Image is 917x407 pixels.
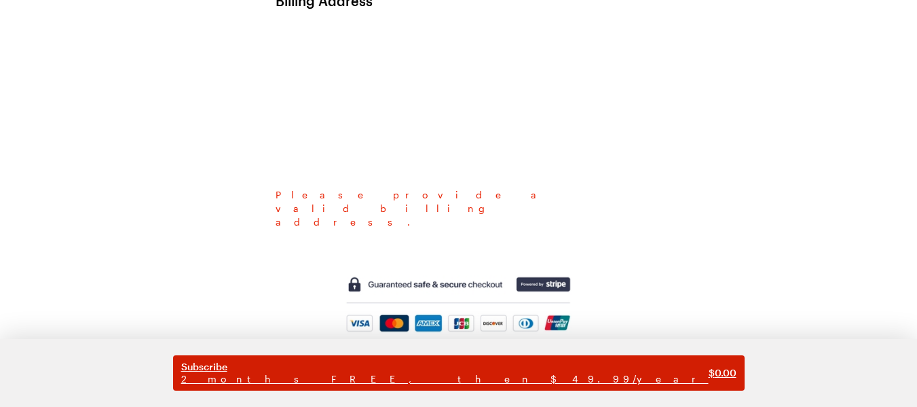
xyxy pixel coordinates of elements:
span: Subscribe [181,361,709,373]
img: Guaranteed safe and secure checkout powered by Stripe [345,275,572,334]
span: $ 0.00 [709,366,736,380]
iframe: Secure address input frame [273,20,645,188]
span: Please provide a valid billing address. [276,188,642,229]
button: Subscribe2 months FREE, then $49.99/year$0.00 [173,355,745,391]
span: 2 months FREE, then $49.99/year [181,373,709,385]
